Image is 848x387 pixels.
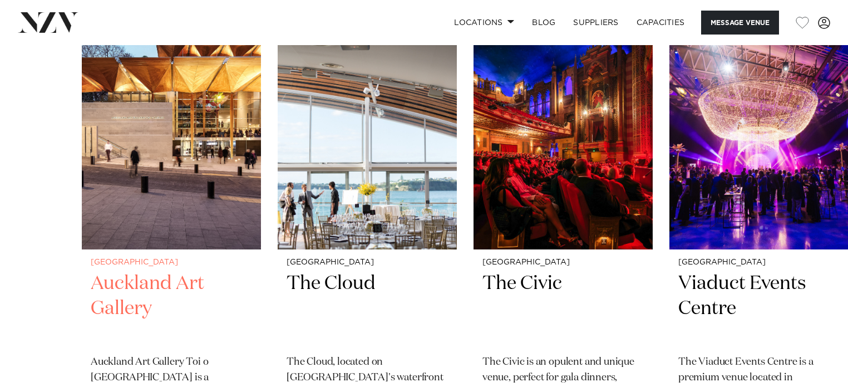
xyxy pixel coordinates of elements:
a: SUPPLIERS [564,11,627,35]
button: Message Venue [701,11,779,35]
small: [GEOGRAPHIC_DATA] [482,258,644,267]
small: [GEOGRAPHIC_DATA] [678,258,840,267]
small: [GEOGRAPHIC_DATA] [91,258,252,267]
h2: Viaduct Events Centre [678,271,840,346]
h2: Auckland Art Gallery [91,271,252,346]
img: nzv-logo.png [18,12,78,32]
small: [GEOGRAPHIC_DATA] [287,258,448,267]
h2: The Civic [482,271,644,346]
a: BLOG [523,11,564,35]
a: Locations [445,11,523,35]
a: Capacities [628,11,694,35]
h2: The Cloud [287,271,448,346]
